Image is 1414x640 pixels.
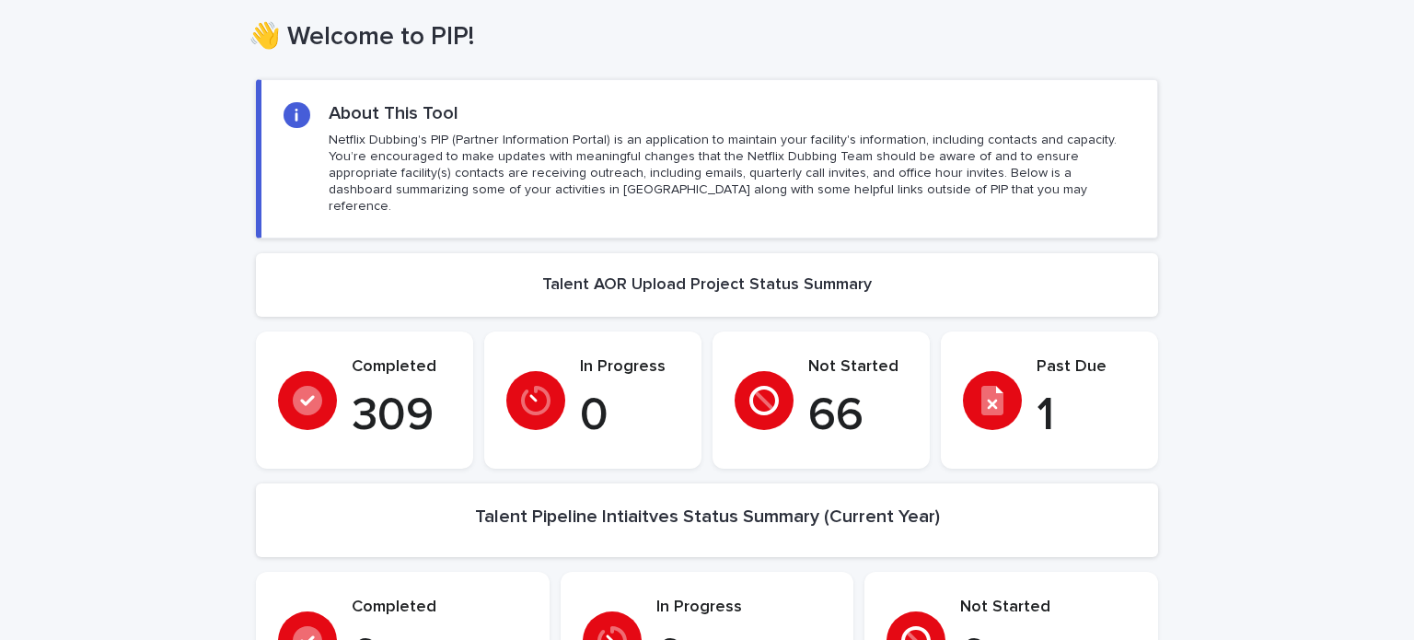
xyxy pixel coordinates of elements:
[656,598,832,618] p: In Progress
[580,389,679,444] p: 0
[960,598,1136,618] p: Not Started
[352,598,527,618] p: Completed
[249,22,1151,53] h1: 👋 Welcome to PIP!
[329,102,458,124] h2: About This Tool
[808,389,908,444] p: 66
[808,357,908,378] p: Not Started
[580,357,679,378] p: In Progress
[1037,389,1136,444] p: 1
[542,275,872,296] h2: Talent AOR Upload Project Status Summary
[1037,357,1136,378] p: Past Due
[475,506,940,528] h2: Talent Pipeline Intiaitves Status Summary (Current Year)
[352,357,451,378] p: Completed
[329,132,1135,215] p: Netflix Dubbing's PIP (Partner Information Portal) is an application to maintain your facility's ...
[352,389,451,444] p: 309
